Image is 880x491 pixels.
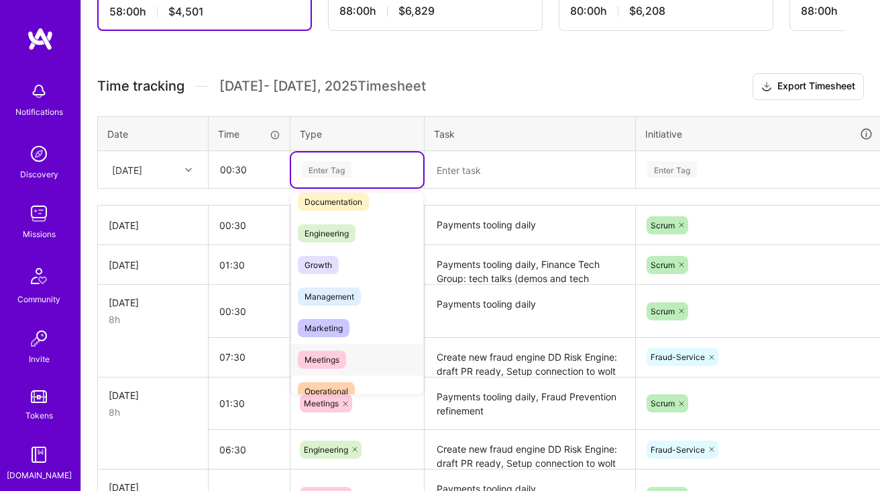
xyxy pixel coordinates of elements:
i: icon Chevron [185,167,192,173]
span: Fraud-Service [651,445,705,455]
div: Notifications [15,105,63,119]
span: $6,829 [398,4,435,18]
img: bell [25,78,52,105]
div: Initiative [645,126,873,142]
button: Export Timesheet [753,73,864,100]
img: Community [23,260,55,292]
div: 88:00 h [339,4,531,18]
textarea: Create new fraud engine DD Risk Engine: draft PR ready, Setup connection to wolt evaluation check... [426,339,634,376]
div: [DATE] [112,163,142,177]
span: Time tracking [97,78,184,95]
textarea: Payments tooling daily, Fraud Prevention refinement [426,379,634,429]
span: Scrum [651,220,675,230]
th: Task [425,116,636,151]
span: Operational [298,382,355,400]
div: Community [17,292,60,306]
span: Meetings [304,398,339,408]
img: Invite [25,325,52,352]
span: Fraud-Service [651,352,705,362]
div: Tokens [25,408,53,422]
div: 8h [109,405,197,419]
div: Discovery [20,167,58,181]
span: $6,208 [629,4,665,18]
div: [DOMAIN_NAME] [7,468,72,482]
div: Missions [23,227,56,241]
span: Growth [298,256,339,274]
div: Enter Tag [647,159,697,180]
textarea: Payments tooling daily [426,286,634,337]
div: 8h [109,312,197,326]
input: HH:MM [209,432,290,467]
span: Scrum [651,306,675,316]
span: Marketing [298,319,349,337]
span: Engineering [304,445,348,455]
span: Management [298,287,361,306]
textarea: Create new fraud engine DD Risk Engine: draft PR ready, Setup connection to wolt evaluation check... [426,431,634,468]
img: guide book [25,441,52,468]
span: Scrum [651,260,675,270]
input: HH:MM [209,294,290,329]
img: discovery [25,140,52,167]
input: HH:MM [209,339,290,375]
span: Engineering [298,224,355,242]
th: Type [290,116,425,151]
span: Scrum [651,398,675,408]
div: [DATE] [109,258,197,272]
textarea: Payments tooling daily, Finance Tech Group: tech talks (demos and tech discussion <3) [426,247,634,283]
div: Time [218,127,280,141]
i: icon Download [761,80,772,94]
img: tokens [31,390,47,403]
input: HH:MM [209,247,290,283]
img: teamwork [25,200,52,227]
input: HH:MM [209,386,290,421]
img: logo [27,27,54,51]
input: HH:MM [209,208,290,243]
div: [DATE] [109,388,197,402]
div: 58:00 h [109,5,300,19]
span: $4,501 [168,5,204,19]
input: HH:MM [209,152,289,187]
div: [DATE] [109,218,197,232]
div: [DATE] [109,296,197,310]
th: Date [98,116,209,151]
div: Enter Tag [302,159,351,180]
span: Documentation [298,193,369,211]
div: 80:00 h [570,4,762,18]
textarea: Payments tooling daily [426,207,634,244]
span: Meetings [298,351,346,369]
div: Invite [29,352,50,366]
span: [DATE] - [DATE] , 2025 Timesheet [219,78,426,95]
